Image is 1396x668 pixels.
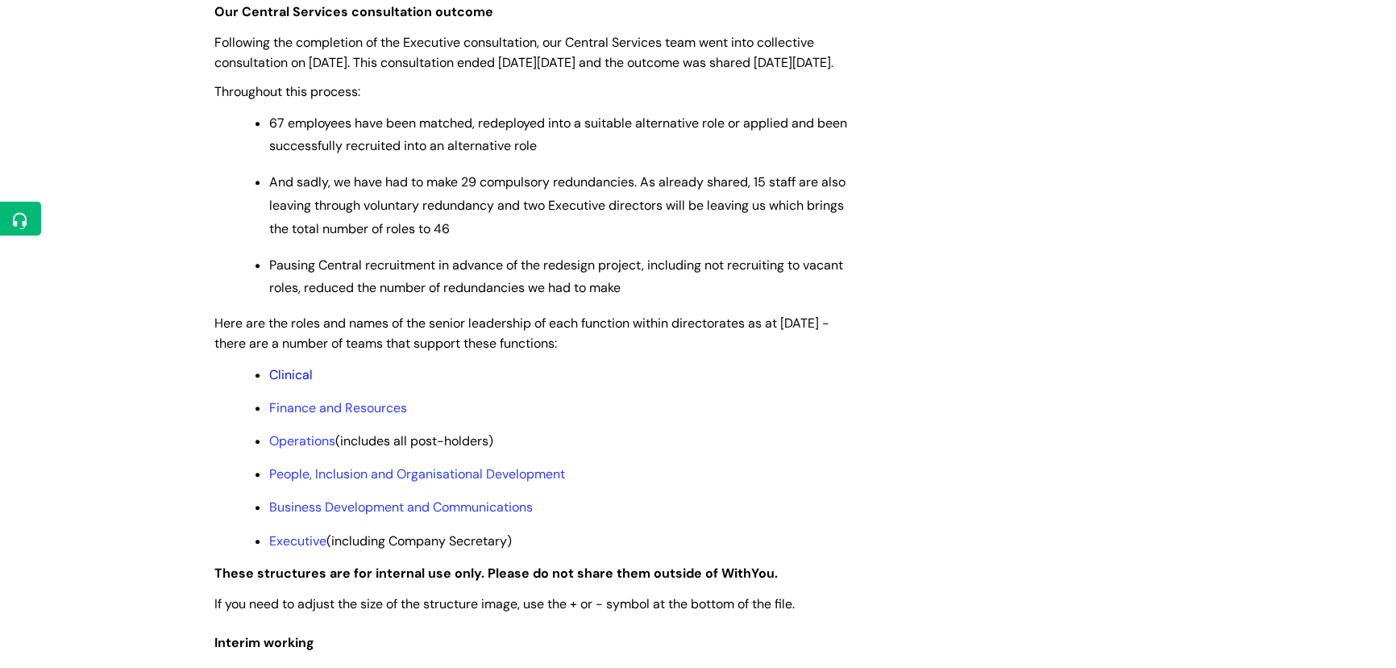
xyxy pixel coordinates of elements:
[269,499,533,516] a: Business Development and Communications
[269,432,493,449] span: (includes all post-holders)
[269,254,851,301] p: Pausing Central recruitment in advance of the redesign project, including not recruiting to vacan...
[214,3,493,20] strong: Our Central Services consultation outcome
[269,432,335,449] a: Operations
[269,466,565,482] a: People, Inclusion and Organisational Development
[269,366,313,383] a: Clinical
[214,565,778,582] strong: These structures are for internal use only. Please do not share them outside of WithYou.
[269,399,407,416] a: Finance and Resources
[269,532,512,549] span: (including Company Secretary)
[214,634,314,651] span: Interim working
[269,171,851,240] p: And sadly, we have had to make 29 compulsory redundancies. As already shared, 15 staff are also l...
[214,34,833,71] span: Following the completion of the Executive consultation, our Central Services team went into colle...
[214,315,829,352] span: Here are the roles and names of the senior leadership of each function within directorates as at ...
[214,595,795,612] span: If you need to adjust the size of the structure image, use the + or - symbol at the bottom of the...
[214,83,360,100] span: Throughout this process:
[269,532,326,549] a: Executive
[269,112,851,159] p: 67 employees have been matched, redeployed into a suitable alternative role or applied and been s...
